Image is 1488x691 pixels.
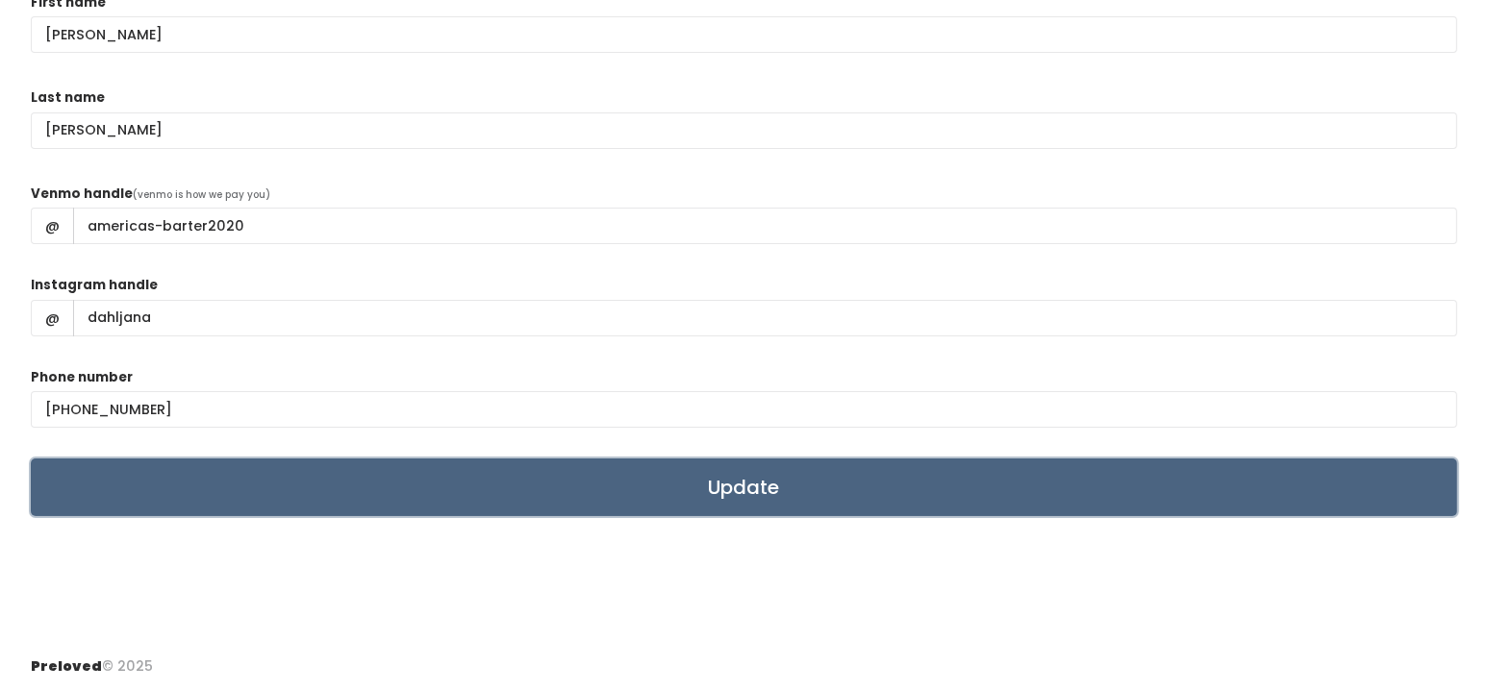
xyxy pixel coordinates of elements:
[31,656,102,676] span: Preloved
[31,458,1457,516] input: Update
[31,368,133,387] label: Phone number
[31,88,105,108] label: Last name
[31,391,1457,428] input: (___) ___-____
[133,187,270,202] span: (venmo is how we pay you)
[73,300,1457,336] input: handle
[31,641,153,677] div: © 2025
[31,208,74,244] span: @
[73,208,1457,244] input: handle
[31,276,158,295] label: Instagram handle
[31,300,74,336] span: @
[31,185,133,204] label: Venmo handle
